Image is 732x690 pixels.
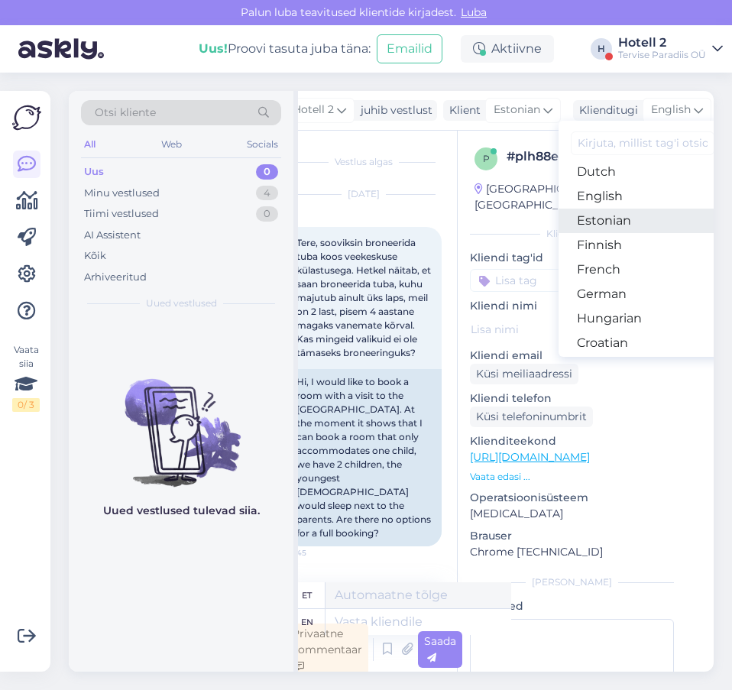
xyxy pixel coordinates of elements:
span: Estonian [494,102,540,118]
p: Kliendi telefon [470,390,674,407]
div: Aktiivne [461,35,554,63]
b: Uus! [199,41,228,56]
img: Askly Logo [12,103,41,132]
p: Uued vestlused tulevad siia. [103,503,260,519]
p: Operatsioonisüsteem [470,490,674,506]
div: Vaata siia [12,343,40,412]
div: AI Assistent [84,228,141,243]
div: Tervise Paradiis OÜ [618,49,706,61]
p: Vaata edasi ... [470,470,674,484]
span: English [651,102,691,118]
div: Uus [84,164,104,180]
a: Hungarian [559,306,727,331]
p: Kliendi tag'id [470,250,674,266]
span: Hotell 2 [293,102,334,118]
div: [GEOGRAPHIC_DATA], [GEOGRAPHIC_DATA] [475,181,659,213]
a: German [559,282,727,306]
div: Kõik [84,248,106,264]
div: Kliendi info [470,227,674,241]
p: [MEDICAL_DATA] [470,506,674,522]
div: Minu vestlused [84,186,160,201]
button: Emailid [377,34,442,63]
span: Otsi kliente [95,105,156,121]
div: juhib vestlust [355,102,432,118]
img: No chats [69,351,293,489]
span: Luba [456,5,491,19]
div: Web [158,134,185,154]
div: Privaatne kommentaar [286,624,368,676]
a: Hotell 2Tervise Paradiis OÜ [618,37,723,61]
div: Vestlus algas [286,155,442,169]
div: 4 [256,186,278,201]
div: [DATE] [286,187,442,201]
a: English [559,184,727,209]
div: et [302,582,312,608]
div: Küsi meiliaadressi [470,364,578,384]
a: Dutch [559,160,727,184]
div: Hi, I would like to book a room with a visit to the [GEOGRAPHIC_DATA]. At the moment it shows tha... [286,369,442,546]
div: 0 [256,206,278,222]
p: Brauser [470,528,674,544]
input: Lisa tag [470,269,674,292]
div: Tiimi vestlused [84,206,159,222]
a: Estonian [559,209,727,233]
p: Kliendi nimi [470,298,674,314]
a: Finnish [559,233,727,258]
span: Tere, sooviksin broneerida tuba koos veekeskuse külastusega. Hetkel näitab, et saan broneerida tu... [296,237,433,358]
input: Lisa nimi [471,321,656,338]
div: # plh88eli [507,147,607,166]
div: Proovi tasuta juba täna: [199,40,371,58]
div: Socials [244,134,281,154]
span: p [483,153,490,164]
p: Klienditeekond [470,433,674,449]
div: 0 [256,164,278,180]
div: All [81,134,99,154]
div: en [301,609,313,635]
a: French [559,258,727,282]
p: Chrome [TECHNICAL_ID] [470,544,674,560]
div: 0 / 3 [12,398,40,412]
input: Kirjuta, millist tag'i otsid [571,131,714,155]
div: Küsi telefoninumbrit [470,407,593,427]
div: Klient [443,102,481,118]
span: 8:45 [290,547,348,559]
a: Croatian [559,331,727,355]
div: Klienditugi [573,102,638,118]
p: Märkmed [470,598,674,614]
div: H [591,38,612,60]
span: Saada [424,634,456,664]
div: [PERSON_NAME] [470,575,674,589]
div: Arhiveeritud [84,270,147,285]
p: Kliendi email [470,348,674,364]
a: [URL][DOMAIN_NAME] [470,450,590,464]
span: Uued vestlused [146,296,217,310]
div: Hotell 2 [618,37,706,49]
